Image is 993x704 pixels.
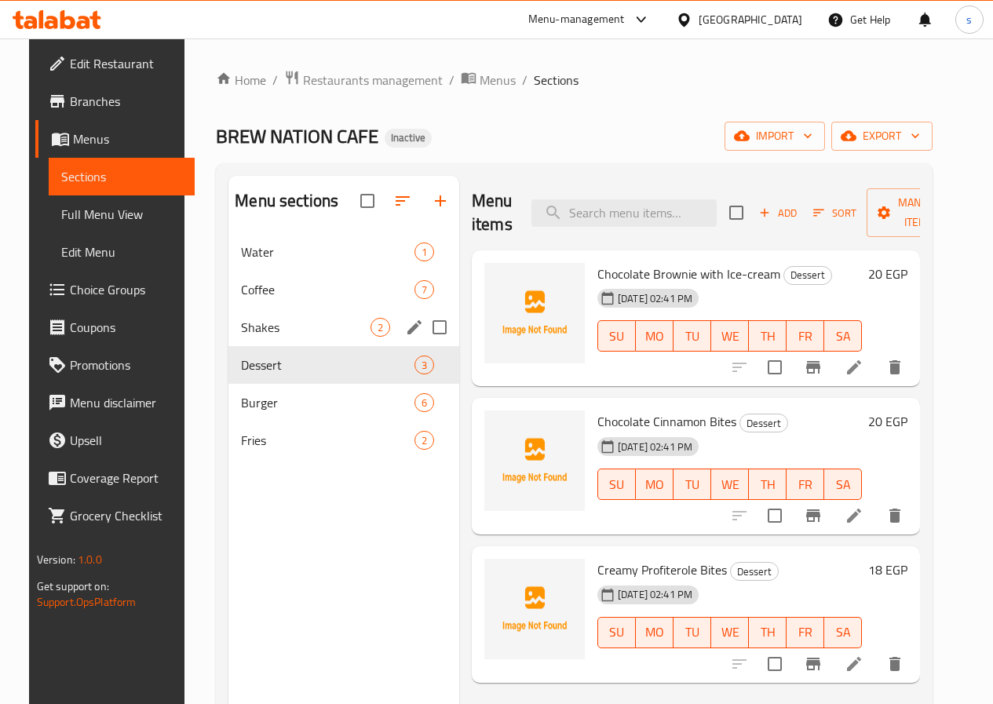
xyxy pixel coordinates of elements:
button: export [831,122,933,151]
button: SU [597,320,636,352]
span: 2 [371,320,389,335]
span: TU [680,325,705,348]
span: [DATE] 02:41 PM [611,440,699,454]
span: TH [755,621,780,644]
span: Choice Groups [70,280,182,299]
button: Sort [809,201,860,225]
span: Version: [37,549,75,570]
h6: 20 EGP [868,263,907,285]
div: Water1 [228,233,459,271]
button: TU [674,617,711,648]
a: Promotions [35,346,195,384]
span: Select to update [758,351,791,384]
div: Coffee [241,280,414,299]
span: WE [717,325,743,348]
button: delete [876,645,914,683]
a: Menus [35,120,195,158]
a: Coupons [35,308,195,346]
div: Dessert [730,562,779,581]
span: Dessert [740,414,787,432]
span: Select to update [758,499,791,532]
div: Fries2 [228,421,459,459]
h6: 20 EGP [868,410,907,432]
button: SA [824,617,862,648]
button: Branch-specific-item [794,497,832,534]
img: Creamy Profiterole Bites [484,559,585,659]
span: Sections [61,167,182,186]
div: Shakes2edit [228,308,459,346]
div: Inactive [385,129,432,148]
button: TH [749,469,787,500]
button: SU [597,617,636,648]
span: Get support on: [37,576,109,596]
span: Edit Restaurant [70,54,182,73]
span: 6 [415,396,433,410]
span: Burger [241,393,414,412]
button: FR [787,617,824,648]
span: Dessert [731,563,778,581]
h2: Menu items [472,189,513,236]
span: Add item [753,201,803,225]
span: Select all sections [351,184,384,217]
span: MO [642,621,667,644]
span: TU [680,621,705,644]
button: Branch-specific-item [794,645,832,683]
span: [DATE] 02:41 PM [611,587,699,602]
a: Support.OpsPlatform [37,592,137,612]
div: items [414,280,434,299]
button: SU [597,469,636,500]
span: Water [241,243,414,261]
a: Edit menu item [845,358,863,377]
span: Grocery Checklist [70,506,182,525]
span: WE [717,621,743,644]
img: Chocolate Brownie with Ice-cream [484,263,585,363]
a: Branches [35,82,195,120]
img: Chocolate Cinnamon Bites [484,410,585,511]
span: SU [604,473,630,496]
span: Fries [241,431,414,450]
a: Restaurants management [284,70,443,90]
div: items [414,431,434,450]
button: TH [749,617,787,648]
span: Sections [534,71,579,89]
li: / [272,71,278,89]
span: Manage items [879,193,959,232]
span: Menu disclaimer [70,393,182,412]
span: MO [642,473,667,496]
span: 1.0.0 [78,549,102,570]
div: Dessert [739,414,788,432]
div: Dessert [783,266,832,285]
div: Menu-management [528,10,625,29]
span: WE [717,473,743,496]
span: Coupons [70,318,182,337]
span: export [844,126,920,146]
span: SA [831,325,856,348]
nav: Menu sections [228,227,459,465]
span: Full Menu View [61,205,182,224]
span: Shakes [241,318,371,337]
button: SA [824,320,862,352]
a: Sections [49,158,195,195]
span: Chocolate Cinnamon Bites [597,410,736,433]
span: TU [680,473,705,496]
input: search [531,199,717,227]
button: MO [636,469,674,500]
span: 3 [415,358,433,373]
span: FR [793,325,818,348]
button: FR [787,469,824,500]
span: Menus [480,71,516,89]
span: SU [604,325,630,348]
span: Dessert [241,356,414,374]
span: Coverage Report [70,469,182,487]
button: WE [711,320,749,352]
div: [GEOGRAPHIC_DATA] [699,11,802,28]
button: delete [876,348,914,386]
nav: breadcrumb [216,70,933,90]
button: MO [636,320,674,352]
button: TU [674,469,711,500]
a: Full Menu View [49,195,195,233]
a: Menus [461,70,516,90]
span: Select to update [758,647,791,680]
